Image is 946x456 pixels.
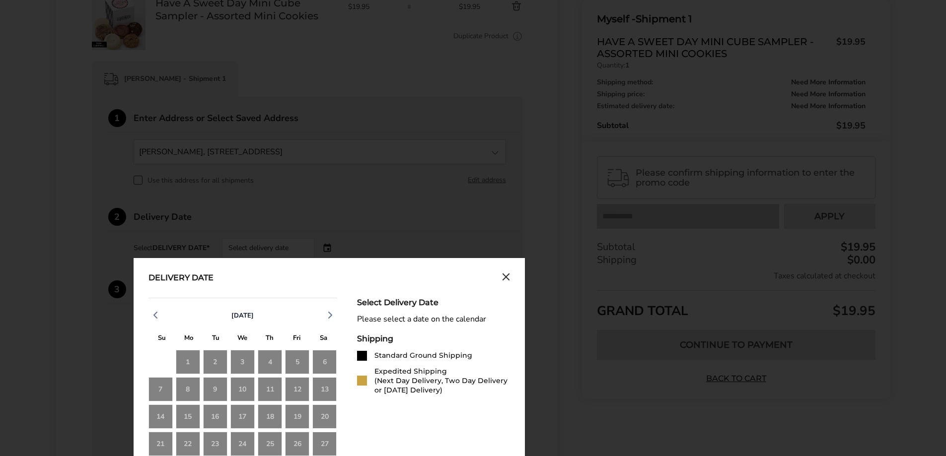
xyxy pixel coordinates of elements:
div: S [148,331,175,347]
button: [DATE] [227,311,258,320]
div: T [202,331,229,347]
div: Delivery Date [148,273,214,284]
div: M [175,331,202,347]
div: Standard Ground Shipping [374,351,472,360]
div: S [310,331,337,347]
div: F [283,331,310,347]
button: Close calendar [502,273,510,284]
div: Expedited Shipping (Next Day Delivery, Two Day Delivery or [DATE] Delivery) [374,367,510,395]
div: T [256,331,283,347]
div: Shipping [357,334,510,343]
div: Select Delivery Date [357,298,510,307]
div: Please select a date on the calendar [357,315,510,324]
span: [DATE] [231,311,254,320]
div: W [229,331,256,347]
